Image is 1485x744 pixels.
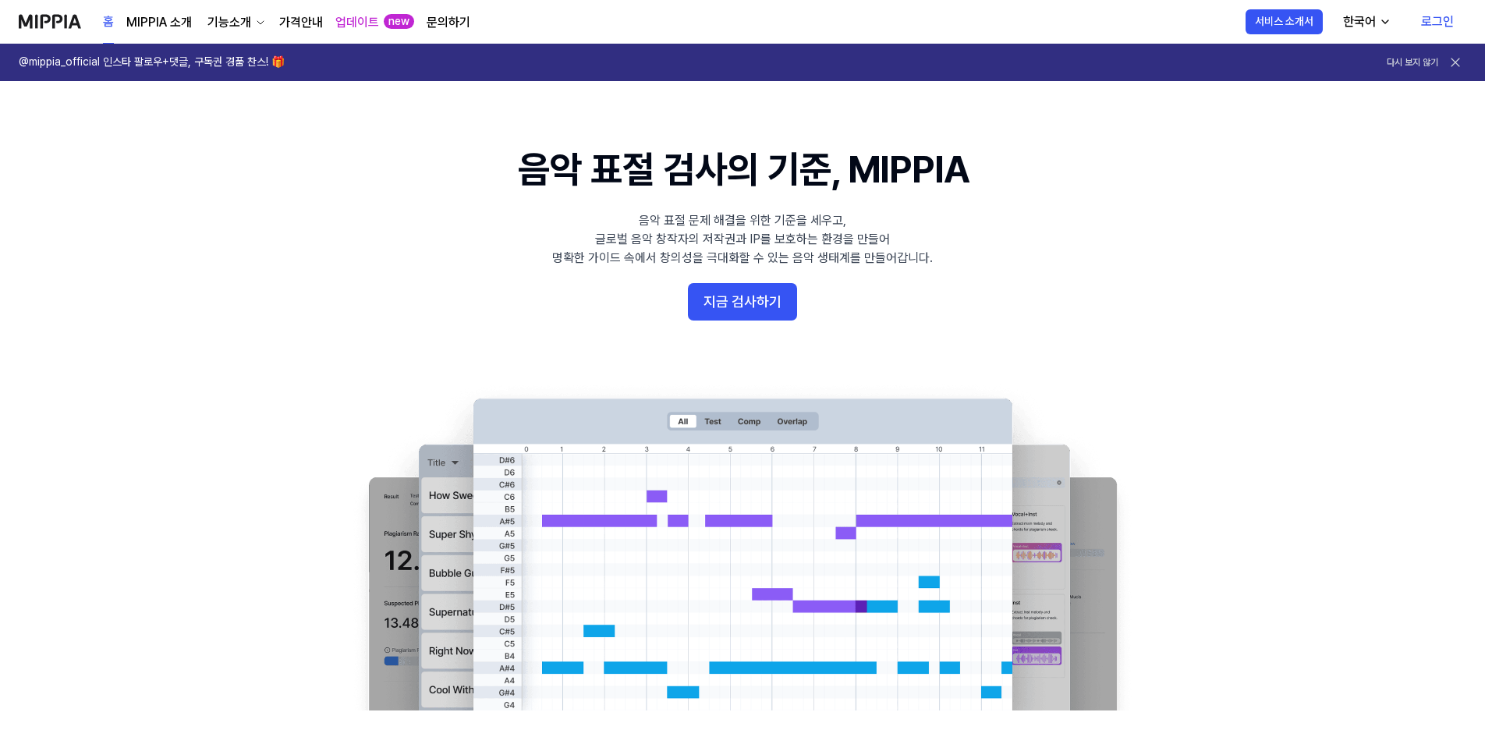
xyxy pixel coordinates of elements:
a: 업데이트 [335,13,379,32]
div: 음악 표절 문제 해결을 위한 기준을 세우고, 글로벌 음악 창작자의 저작권과 IP를 보호하는 환경을 만들어 명확한 가이드 속에서 창의성을 극대화할 수 있는 음악 생태계를 만들어... [552,211,933,267]
a: 가격안내 [279,13,323,32]
div: 기능소개 [204,13,254,32]
h1: @mippia_official 인스타 팔로우+댓글, 구독권 경품 찬스! 🎁 [19,55,285,70]
a: 홈 [103,1,114,44]
button: 서비스 소개서 [1246,9,1323,34]
div: new [384,14,414,30]
button: 기능소개 [204,13,267,32]
button: 한국어 [1331,6,1401,37]
img: main Image [337,383,1148,710]
button: 지금 검사하기 [688,283,797,321]
h1: 음악 표절 검사의 기준, MIPPIA [518,143,968,196]
div: 한국어 [1340,12,1379,31]
a: 문의하기 [427,13,470,32]
a: MIPPIA 소개 [126,13,192,32]
button: 다시 보지 않기 [1387,56,1438,69]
